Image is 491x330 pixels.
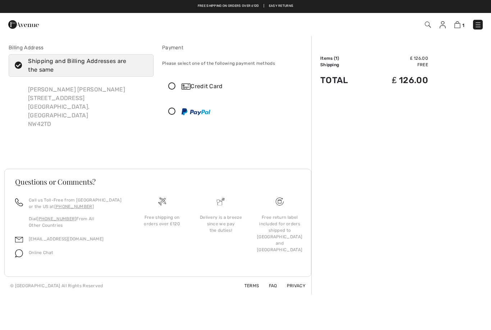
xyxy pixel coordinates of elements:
[367,62,428,68] td: Free
[162,54,307,72] div: Please select one of the following payment methods
[28,57,143,74] div: Shipping and Billing Addresses are the same
[158,198,166,205] img: Free shipping on orders over &#8356;120
[198,4,259,9] a: Free shipping on orders over ₤120
[278,283,306,288] a: Privacy
[8,21,39,27] a: 1ère Avenue
[440,21,446,28] img: My Info
[367,55,428,62] td: ₤ 126.00
[454,21,460,28] img: Shopping Bag
[29,197,124,210] p: Call us Toll-Free from [GEOGRAPHIC_DATA] or the US at
[197,214,245,234] div: Delivery is a breeze since we pay the duties!
[367,68,428,92] td: ₤ 126.00
[276,198,284,205] img: Free shipping on orders over &#8356;120
[29,216,124,229] p: Dial From All Other Countries
[182,83,191,90] img: Credit Card
[474,21,482,28] img: Menu
[15,236,23,244] img: email
[162,44,307,51] div: Payment
[320,55,367,62] td: Items ( )
[182,108,210,115] img: PayPal
[138,214,186,227] div: Free shipping on orders over ₤120
[335,56,338,61] span: 1
[462,23,464,28] span: 1
[260,283,277,288] a: FAQ
[29,236,104,241] a: [EMAIL_ADDRESS][DOMAIN_NAME]
[15,249,23,257] img: chat
[236,283,259,288] a: Terms
[29,250,53,255] span: Online Chat
[15,178,300,185] h3: Questions or Comments?
[9,44,153,51] div: Billing Address
[37,216,76,221] a: [PHONE_NUMBER]
[10,282,103,289] div: © [GEOGRAPHIC_DATA] All Rights Reserved
[54,204,94,209] a: [PHONE_NUMBER]
[256,214,303,253] div: Free return label included for orders shipped to [GEOGRAPHIC_DATA] and [GEOGRAPHIC_DATA]
[182,82,302,91] div: Credit Card
[320,62,367,68] td: Shipping
[22,80,153,134] div: [PERSON_NAME] [PERSON_NAME] [STREET_ADDRESS] [GEOGRAPHIC_DATA], [GEOGRAPHIC_DATA] NW42TD
[320,68,367,92] td: Total
[8,17,39,32] img: 1ère Avenue
[454,20,464,29] a: 1
[425,22,431,28] img: Search
[217,198,225,205] img: Delivery is a breeze since we pay the duties!
[269,4,294,9] a: Easy Returns
[15,198,23,206] img: call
